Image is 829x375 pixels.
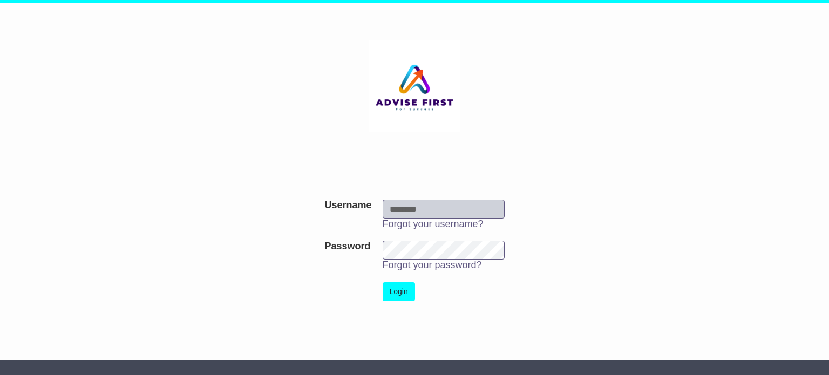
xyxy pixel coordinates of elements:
[369,40,460,132] img: Aspera Group Pty Ltd
[383,260,482,270] a: Forgot your password?
[324,241,370,253] label: Password
[324,200,371,212] label: Username
[383,219,484,229] a: Forgot your username?
[383,282,415,301] button: Login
